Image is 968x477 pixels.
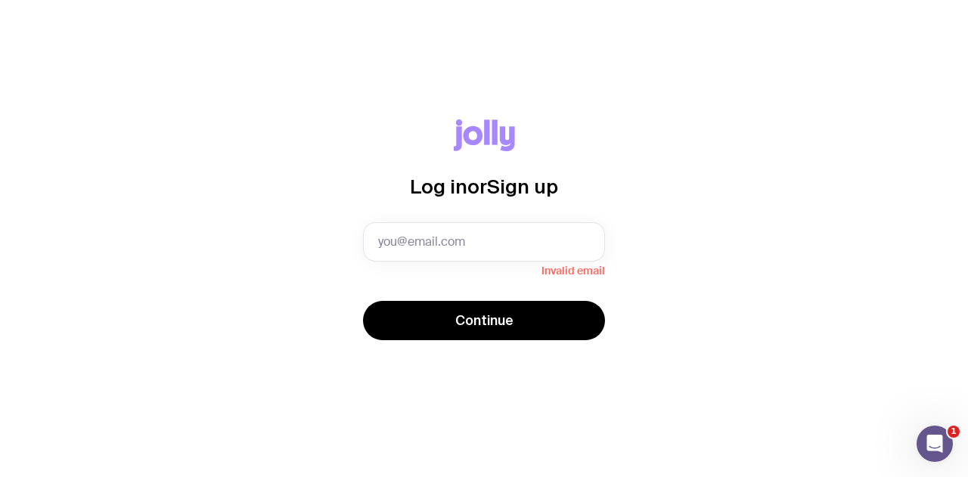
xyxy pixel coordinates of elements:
iframe: Intercom live chat [917,426,953,462]
span: Invalid email [363,262,605,277]
span: or [467,175,487,197]
span: Sign up [487,175,558,197]
span: Log in [410,175,467,197]
span: 1 [948,426,960,438]
span: Continue [455,311,513,330]
button: Continue [363,301,605,340]
input: you@email.com [363,222,605,262]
